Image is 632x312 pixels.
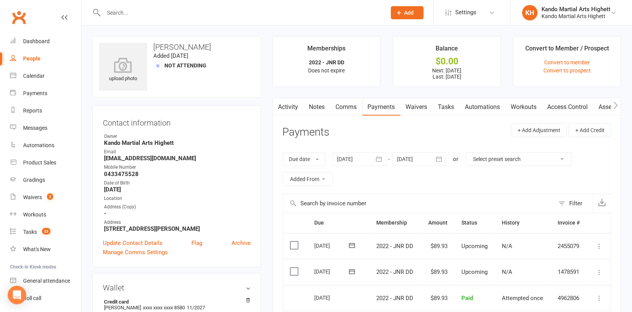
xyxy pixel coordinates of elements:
a: Tasks [433,98,460,116]
div: $0.00 [400,57,494,65]
div: Balance [436,44,458,57]
div: Email [104,148,251,156]
span: 11/2027 [187,305,205,310]
a: Activity [273,98,304,116]
a: Tasks 33 [10,223,81,241]
span: 2022 - JNR DD [376,295,413,302]
button: Added From [283,172,333,186]
button: + Add Credit [569,123,611,137]
span: Not Attending [164,62,206,69]
a: Payments [10,85,81,102]
th: Invoice # [551,213,587,233]
a: Calendar [10,67,81,85]
div: upload photo [99,57,147,83]
td: $89.93 [421,233,454,259]
a: Convert to member [544,59,590,65]
div: KH [522,5,538,20]
span: 2 [47,193,53,200]
time: Added [DATE] [153,52,188,59]
td: 1478591 [551,259,587,285]
div: Owner [104,133,251,140]
div: or [453,154,459,164]
input: Search... [101,7,381,18]
span: Does not expire [308,67,345,74]
th: History [495,213,551,233]
div: Filter [569,199,582,208]
span: xxxx xxxx xxxx 8580 [143,305,185,310]
a: Update Contact Details [103,238,163,248]
div: Memberships [307,44,345,57]
a: Archive [231,238,251,248]
div: Roll call [23,295,41,301]
div: Messages [23,125,47,131]
a: People [10,50,81,67]
td: 4962806 [551,285,587,311]
div: Open Intercom Messenger [8,286,26,304]
a: What's New [10,241,81,258]
strong: 2022 - JNR DD [309,59,344,65]
a: Dashboard [10,33,81,50]
button: Due date [283,152,325,166]
span: Paid [461,295,473,302]
th: Membership [369,213,421,233]
div: Address [104,219,251,226]
span: Upcoming [461,268,488,275]
div: Dashboard [23,38,50,44]
div: Date of Birth [104,179,251,187]
a: Manage Comms Settings [103,248,168,257]
a: Workouts [506,98,542,116]
button: + Add Adjustment [511,123,567,137]
div: Payments [23,90,47,96]
div: Gradings [23,177,45,183]
span: Attempted once [502,295,543,302]
span: Upcoming [461,243,488,250]
div: Tasks [23,229,37,235]
div: Kando Martial Arts Highett [541,6,610,13]
div: Waivers [23,194,42,200]
a: Notes [304,98,330,116]
a: Reports [10,102,81,119]
p: Next: [DATE] Last: [DATE] [400,67,494,80]
td: $89.93 [421,259,454,285]
h3: [PERSON_NAME] [99,43,255,51]
button: Add [391,6,424,19]
a: Waivers 2 [10,189,81,206]
td: $89.93 [421,285,454,311]
a: General attendance kiosk mode [10,272,81,290]
div: Reports [23,107,42,114]
div: People [23,55,40,62]
div: Automations [23,142,54,148]
strong: Credit card [104,299,247,305]
a: Waivers [401,98,433,116]
div: Workouts [23,211,46,218]
h3: Wallet [103,283,251,292]
strong: [STREET_ADDRESS][PERSON_NAME] [104,225,251,232]
td: 2455079 [551,233,587,259]
a: Gradings [10,171,81,189]
h3: Contact information [103,116,251,127]
a: Flag [191,238,202,248]
strong: [EMAIL_ADDRESS][DOMAIN_NAME] [104,155,251,162]
h3: Payments [283,126,330,138]
div: [DATE] [315,240,350,252]
th: Amount [421,213,454,233]
div: Product Sales [23,159,56,166]
span: Settings [455,4,476,21]
a: Workouts [10,206,81,223]
div: Convert to Member / Prospect [525,44,609,57]
li: [PERSON_NAME] [103,298,251,312]
div: Address (Copy) [104,203,251,211]
div: General attendance [23,278,70,284]
th: Status [454,213,495,233]
th: Due [308,213,369,233]
div: [DATE] [315,292,350,304]
span: N/A [502,243,513,250]
div: What's New [23,246,51,252]
div: [DATE] [315,265,350,277]
a: Messages [10,119,81,137]
a: Automations [10,137,81,154]
div: Location [104,195,251,202]
input: Search by invoice number [283,194,555,213]
a: Payments [362,98,401,116]
a: Automations [460,98,506,116]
